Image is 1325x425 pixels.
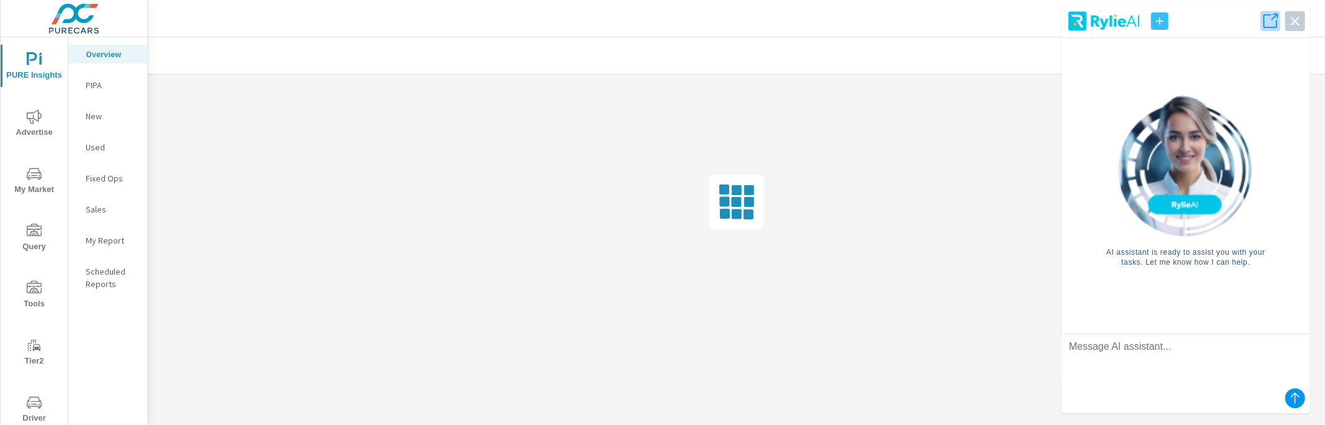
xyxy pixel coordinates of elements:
div: Scheduled Reports [68,262,147,293]
p: Sales [86,203,137,216]
p: Used [86,141,137,153]
p: My Report [86,234,137,247]
div: Overview [68,45,147,63]
div: My Report [68,231,147,250]
div: Used [68,138,147,157]
span: My Market [4,167,64,197]
p: PIPA [86,79,137,91]
span: Tools [4,281,64,311]
span: Advertise [4,109,64,140]
div: New [68,107,147,126]
div: Sales [68,200,147,219]
p: New [86,110,137,122]
p: Fixed Ops [86,172,137,185]
span: Tier2 [4,338,64,368]
p: Overview [86,48,137,60]
div: PIPA [68,76,147,94]
p: Scheduled Reports [86,265,137,290]
span: Query [4,224,64,254]
div: Fixed Ops [68,169,147,188]
span: PURE Insights [4,52,64,83]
